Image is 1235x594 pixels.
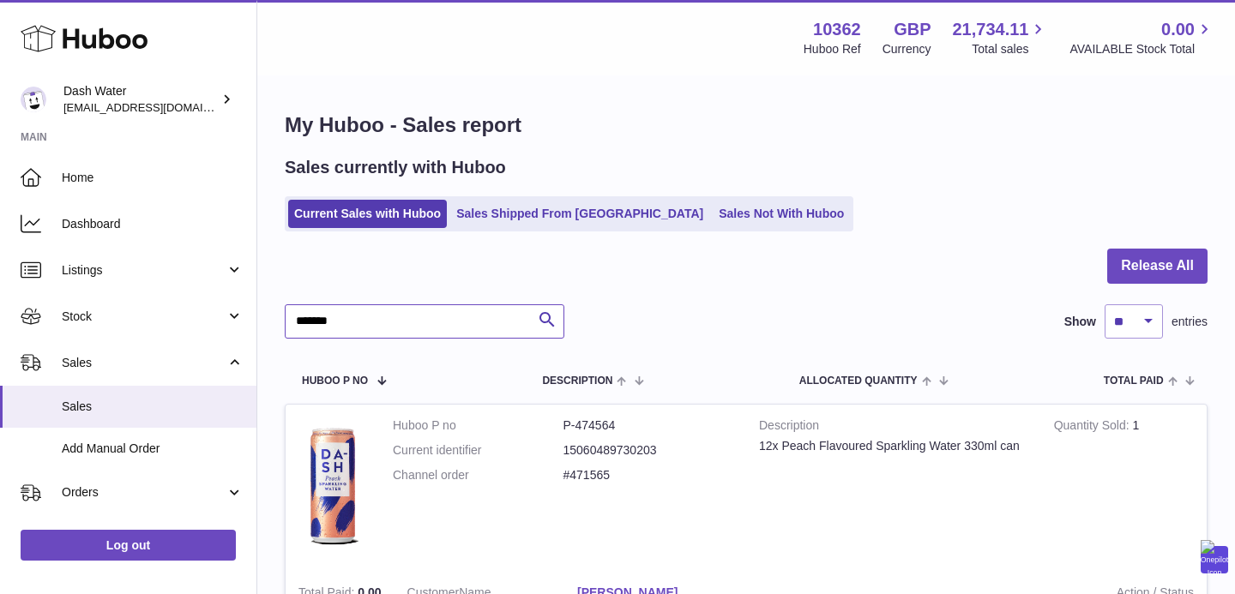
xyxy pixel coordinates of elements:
span: entries [1172,314,1208,330]
strong: Description [759,417,1028,438]
span: [EMAIL_ADDRESS][DOMAIN_NAME] [63,100,252,114]
span: 0.00 [1161,18,1195,41]
h1: My Huboo - Sales report [285,111,1208,139]
span: 21,734.11 [952,18,1028,41]
span: Dashboard [62,216,244,232]
dt: Huboo P no [393,417,563,434]
dd: P-474564 [563,417,734,434]
div: Huboo Ref [804,41,861,57]
dt: Current identifier [393,442,563,459]
span: Add Manual Order [62,441,244,457]
span: Home [62,170,244,186]
div: 12x Peach Flavoured Sparkling Water 330ml can [759,438,1028,454]
span: Total paid [1104,375,1164,387]
span: Sales [62,355,226,371]
strong: Quantity Sold [1054,418,1133,436]
span: Description [542,375,612,387]
a: 0.00 AVAILABLE Stock Total [1069,18,1214,57]
div: Currency [883,41,931,57]
span: Sales [62,399,244,415]
div: Dash Water [63,83,218,116]
h2: Sales currently with Huboo [285,156,506,179]
a: 21,734.11 Total sales [952,18,1048,57]
dt: Channel order [393,467,563,483]
span: Listings [62,262,226,279]
label: Show [1064,314,1096,330]
span: Huboo P no [302,375,368,387]
a: Sales Not With Huboo [713,200,850,228]
span: Orders [62,484,226,501]
span: Stock [62,309,226,325]
dd: 15060489730203 [563,442,734,459]
span: Total sales [972,41,1048,57]
td: 1 [1041,405,1207,572]
dd: #471565 [563,467,734,483]
span: AVAILABLE Stock Total [1069,41,1214,57]
a: Log out [21,530,236,561]
img: bea@dash-water.com [21,87,46,112]
button: Release All [1107,249,1208,284]
strong: GBP [894,18,931,41]
img: 103621706197738.png [298,417,367,555]
span: ALLOCATED Quantity [799,375,918,387]
a: Current Sales with Huboo [288,200,447,228]
strong: 10362 [813,18,861,41]
a: Sales Shipped From [GEOGRAPHIC_DATA] [450,200,709,228]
